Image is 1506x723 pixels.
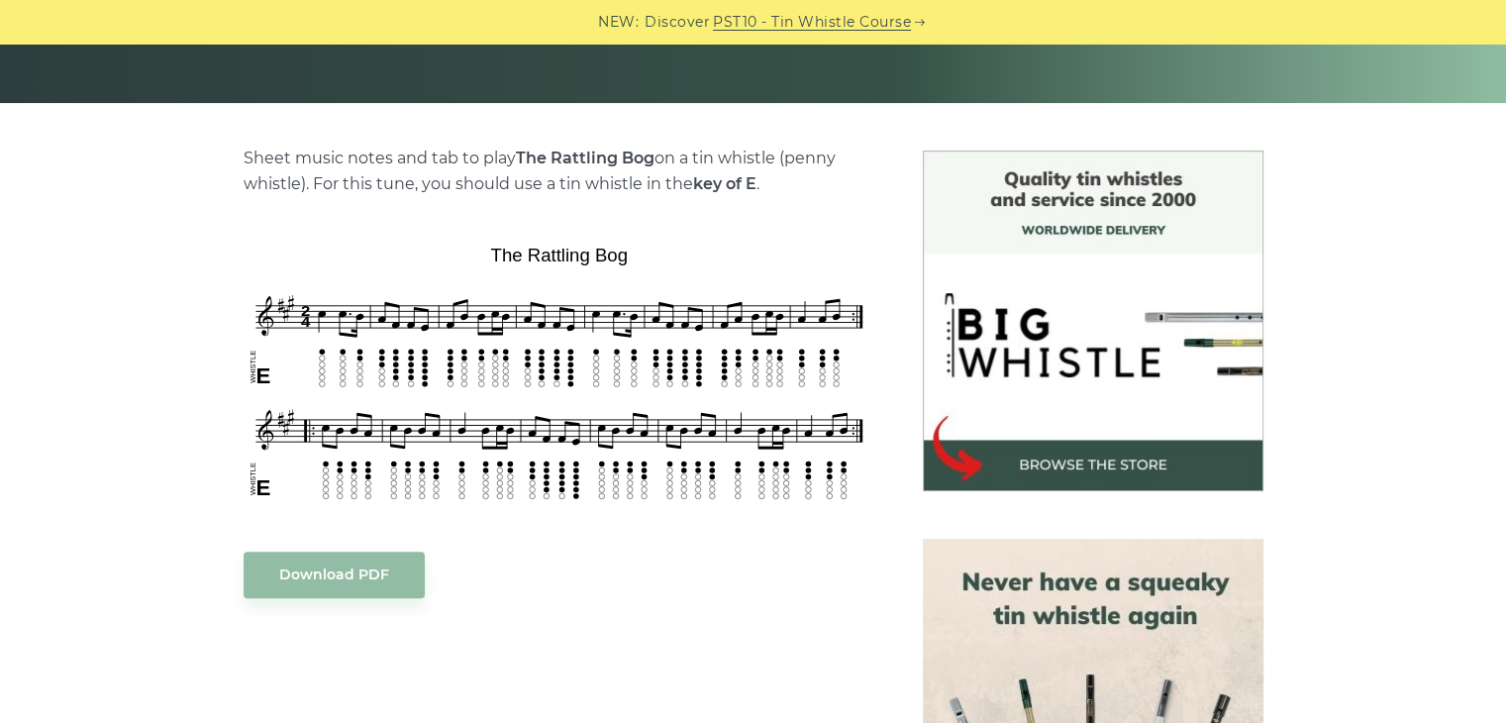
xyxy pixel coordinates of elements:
strong: key of E [693,174,756,193]
a: Download PDF [244,552,425,598]
span: NEW: [598,11,639,34]
img: BigWhistle Tin Whistle Store [923,151,1263,491]
strong: The Rattling Bog [516,149,654,167]
img: The Rattling Bog Tin Whistle Tabs & Sheet Music [244,238,875,511]
p: Sheet music notes and tab to play on a tin whistle (penny whistle). For this tune, you should use... [244,146,875,197]
span: Discover [645,11,710,34]
a: PST10 - Tin Whistle Course [713,11,911,34]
